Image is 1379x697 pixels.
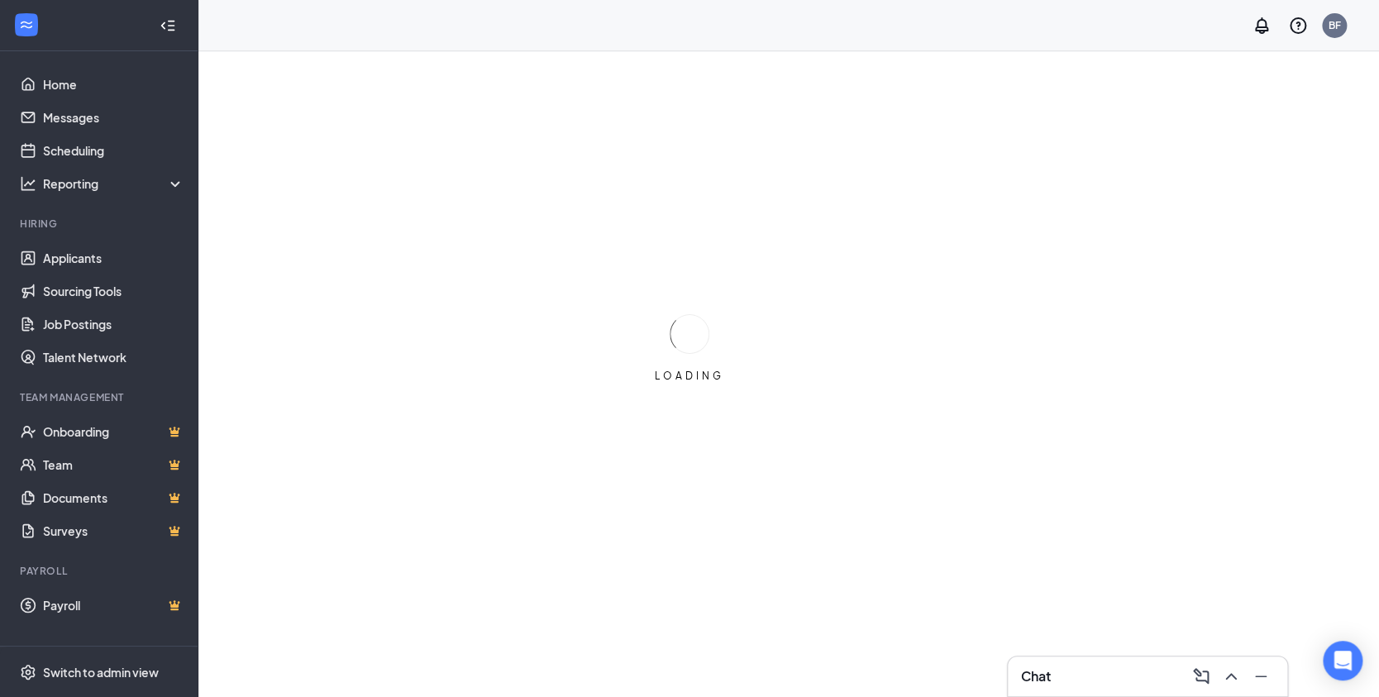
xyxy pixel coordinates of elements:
a: SurveysCrown [43,514,184,547]
a: Scheduling [43,134,184,167]
button: Minimize [1248,663,1274,690]
a: Talent Network [43,341,184,374]
a: Messages [43,101,184,134]
svg: Notifications [1252,16,1272,36]
a: Applicants [43,241,184,275]
svg: Minimize [1251,666,1271,686]
div: Open Intercom Messenger [1323,641,1362,680]
svg: Collapse [160,17,176,34]
a: OnboardingCrown [43,415,184,448]
svg: Analysis [20,175,36,192]
div: Reporting [43,175,185,192]
button: ComposeMessage [1188,663,1214,690]
a: DocumentsCrown [43,481,184,514]
div: BF [1329,18,1341,32]
button: ChevronUp [1218,663,1244,690]
svg: QuestionInfo [1288,16,1308,36]
a: Job Postings [43,308,184,341]
div: Hiring [20,217,181,231]
h3: Chat [1021,667,1051,685]
div: LOADING [648,369,731,383]
div: Team Management [20,390,181,404]
a: TeamCrown [43,448,184,481]
a: Sourcing Tools [43,275,184,308]
svg: ComposeMessage [1191,666,1211,686]
a: PayrollCrown [43,589,184,622]
div: Switch to admin view [43,664,159,680]
svg: ChevronUp [1221,666,1241,686]
svg: WorkstreamLogo [18,17,35,33]
svg: Settings [20,664,36,680]
a: Home [43,68,184,101]
div: Payroll [20,564,181,578]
